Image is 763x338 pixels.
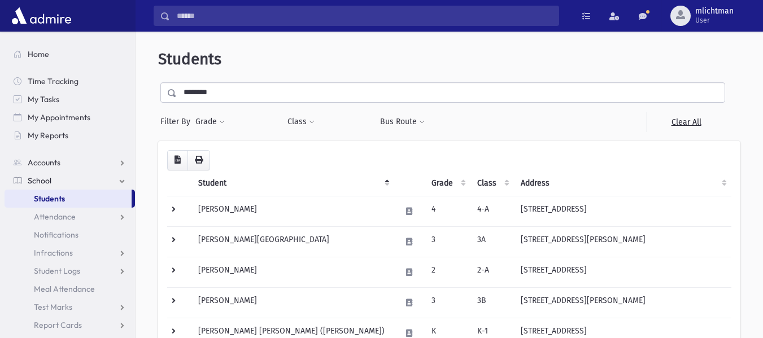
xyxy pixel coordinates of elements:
[158,50,221,68] span: Students
[5,190,132,208] a: Students
[5,172,135,190] a: School
[34,194,65,204] span: Students
[28,76,79,86] span: Time Tracking
[695,16,734,25] span: User
[5,90,135,108] a: My Tasks
[5,108,135,126] a: My Appointments
[470,170,514,196] th: Class: activate to sort column ascending
[5,153,135,172] a: Accounts
[5,280,135,298] a: Meal Attendance
[170,6,559,26] input: Search
[470,226,514,257] td: 3A
[470,196,514,226] td: 4-A
[514,257,731,287] td: [STREET_ADDRESS]
[425,287,470,318] td: 3
[191,170,394,196] th: Student: activate to sort column descending
[28,157,60,168] span: Accounts
[5,226,135,244] a: Notifications
[425,170,470,196] th: Grade: activate to sort column ascending
[695,7,734,16] span: mlichtman
[287,112,315,132] button: Class
[34,248,73,258] span: Infractions
[514,170,731,196] th: Address: activate to sort column ascending
[34,212,76,222] span: Attendance
[5,262,135,280] a: Student Logs
[647,112,725,132] a: Clear All
[5,45,135,63] a: Home
[514,287,731,318] td: [STREET_ADDRESS][PERSON_NAME]
[28,112,90,122] span: My Appointments
[425,226,470,257] td: 3
[28,49,49,59] span: Home
[470,257,514,287] td: 2-A
[34,266,80,276] span: Student Logs
[5,72,135,90] a: Time Tracking
[28,175,51,186] span: School
[514,226,731,257] td: [STREET_ADDRESS][PERSON_NAME]
[5,126,135,144] a: My Reports
[167,150,188,170] button: CSV
[5,316,135,334] a: Report Cards
[5,298,135,316] a: Test Marks
[34,302,72,312] span: Test Marks
[380,112,425,132] button: Bus Route
[5,244,135,262] a: Infractions
[425,257,470,287] td: 2
[191,257,394,287] td: [PERSON_NAME]
[188,150,210,170] button: Print
[191,226,394,257] td: [PERSON_NAME][GEOGRAPHIC_DATA]
[5,208,135,226] a: Attendance
[34,230,79,240] span: Notifications
[514,196,731,226] td: [STREET_ADDRESS]
[195,112,225,132] button: Grade
[160,116,195,128] span: Filter By
[28,130,68,141] span: My Reports
[28,94,59,104] span: My Tasks
[34,320,82,330] span: Report Cards
[9,5,74,27] img: AdmirePro
[425,196,470,226] td: 4
[191,196,394,226] td: [PERSON_NAME]
[191,287,394,318] td: [PERSON_NAME]
[470,287,514,318] td: 3B
[34,284,95,294] span: Meal Attendance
